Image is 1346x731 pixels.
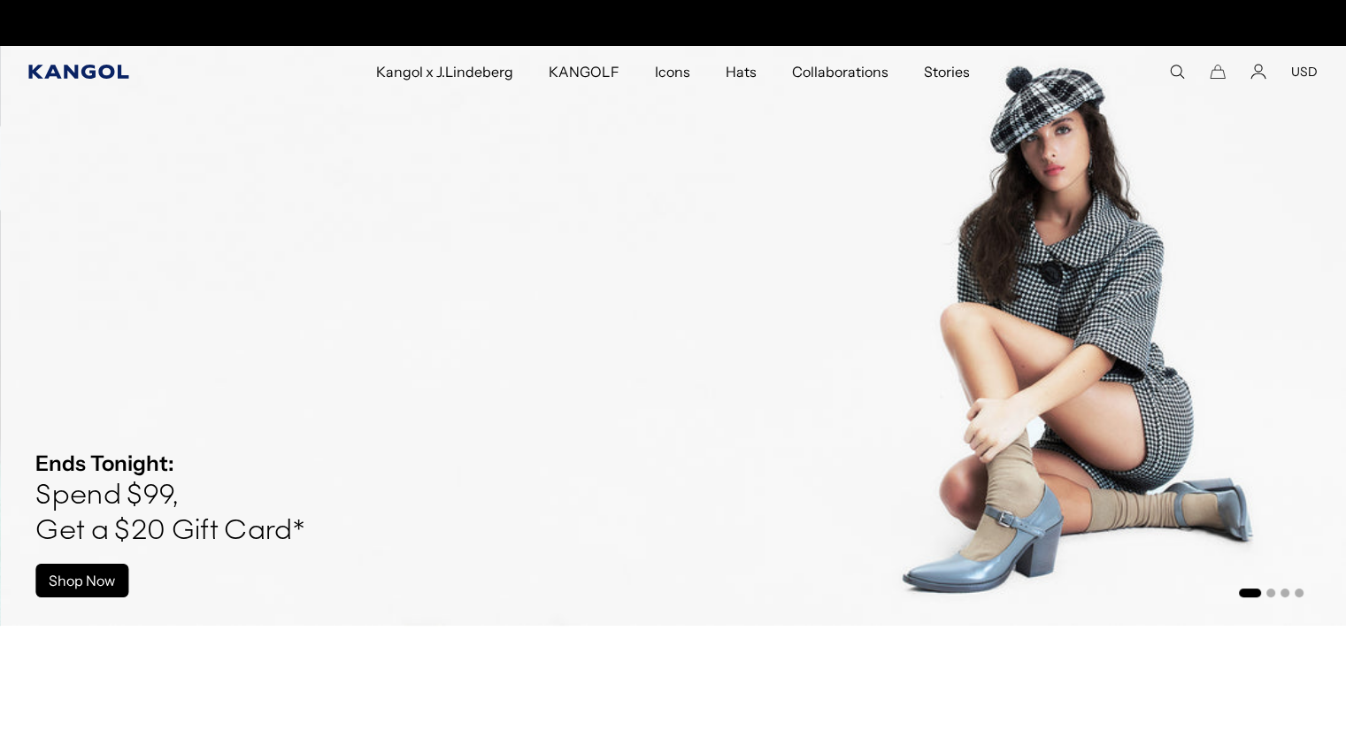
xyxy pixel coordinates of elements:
[491,9,856,37] div: Announcement
[358,46,532,97] a: Kangol x J.Lindeberg
[636,46,707,97] a: Icons
[792,46,888,97] span: Collaborations
[549,46,619,97] span: KANGOLF
[35,514,304,550] h4: Get a $20 Gift Card*
[1266,589,1275,597] button: Go to slide 2
[708,46,774,97] a: Hats
[491,9,856,37] div: 2 of 2
[1237,585,1304,599] ul: Select a slide to show
[28,65,248,79] a: Kangol
[1239,589,1261,597] button: Go to slide 1
[1295,589,1304,597] button: Go to slide 4
[491,9,856,37] slideshow-component: Announcement bar
[654,46,689,97] span: Icons
[1281,589,1289,597] button: Go to slide 3
[1169,64,1185,80] summary: Search here
[1291,64,1318,80] button: USD
[924,46,970,97] span: Stories
[376,46,514,97] span: Kangol x J.Lindeberg
[35,479,304,514] h4: Spend $99,
[531,46,636,97] a: KANGOLF
[726,46,757,97] span: Hats
[35,564,128,597] a: Shop Now
[1210,64,1226,80] button: Cart
[35,450,174,476] strong: Ends Tonight:
[906,46,988,97] a: Stories
[1250,64,1266,80] a: Account
[774,46,906,97] a: Collaborations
